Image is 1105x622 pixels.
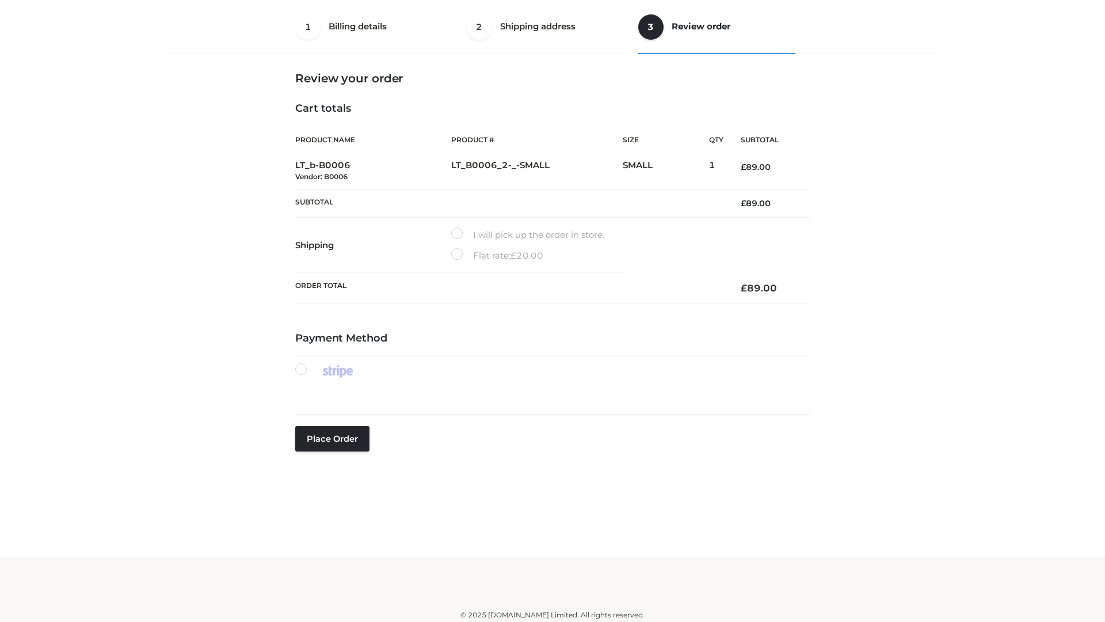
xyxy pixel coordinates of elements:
th: Subtotal [723,127,810,153]
th: Shipping [295,218,451,273]
span: £ [741,162,746,172]
bdi: 89.00 [741,282,777,294]
bdi: 89.00 [741,162,771,172]
span: £ [510,250,516,261]
th: Product # [451,127,623,153]
bdi: 89.00 [741,198,771,208]
td: LT_B0006_2-_-SMALL [451,153,623,189]
button: Place order [295,426,369,452]
h4: Payment Method [295,332,810,345]
small: Vendor: B0006 [295,172,348,181]
td: SMALL [623,153,709,189]
label: Flat rate: [451,248,543,263]
th: Subtotal [295,189,723,217]
h3: Review your order [295,71,810,85]
label: I will pick up the order in store. [451,227,604,242]
th: Product Name [295,127,451,153]
h4: Cart totals [295,103,810,115]
td: 1 [709,153,723,189]
div: © 2025 [DOMAIN_NAME] Limited. All rights reserved. [171,609,934,621]
th: Qty [709,127,723,153]
th: Size [623,127,703,153]
span: £ [741,198,746,208]
span: £ [741,282,747,294]
th: Order Total [295,273,723,304]
td: LT_b-B0006 [295,153,451,189]
bdi: 20.00 [510,250,543,261]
